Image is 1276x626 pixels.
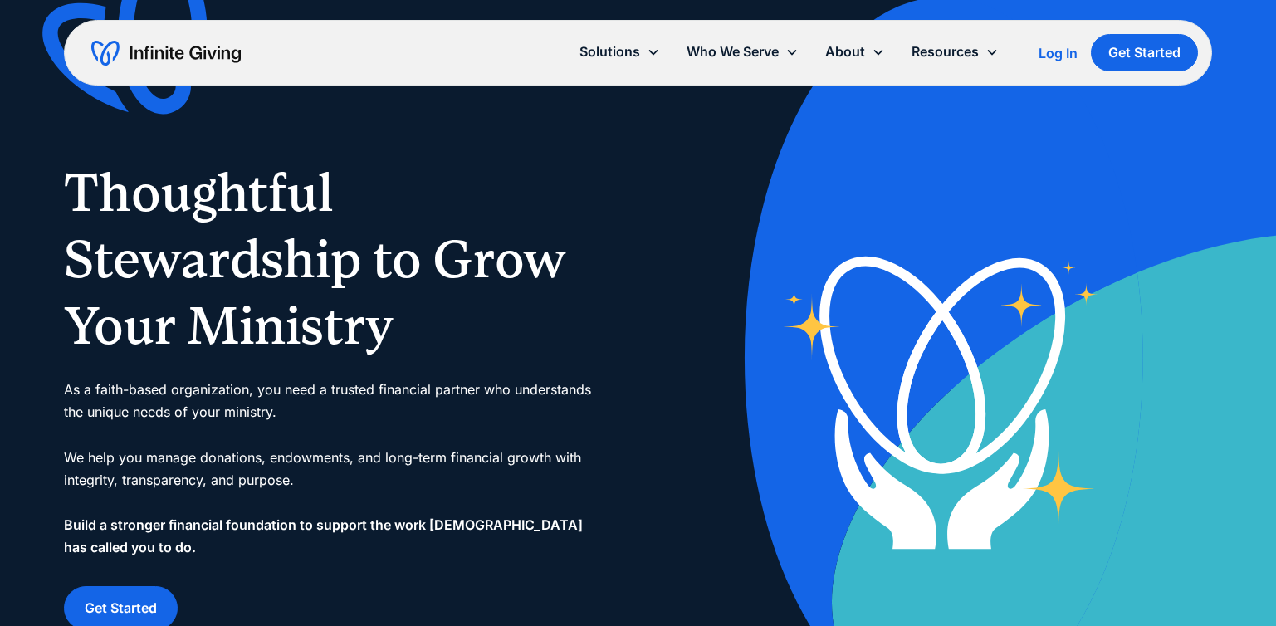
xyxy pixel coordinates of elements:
[673,34,812,70] div: Who We Serve
[825,41,865,63] div: About
[1091,34,1198,71] a: Get Started
[64,516,583,555] strong: Build a stronger financial foundation to support the work [DEMOGRAPHIC_DATA] has called you to do.
[566,34,673,70] div: Solutions
[1039,46,1078,60] div: Log In
[812,34,898,70] div: About
[912,41,979,63] div: Resources
[687,41,779,63] div: Who We Serve
[64,159,605,359] h1: Thoughtful Stewardship to Grow Your Ministry
[64,379,605,560] div: As a faith-based organization, you need a trusted financial partner who understands the unique ne...
[898,34,1012,70] div: Resources
[770,223,1114,567] img: nonprofit donation platform for faith-based organizations and ministries
[1039,43,1078,63] a: Log In
[91,40,241,66] a: home
[579,41,640,63] div: Solutions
